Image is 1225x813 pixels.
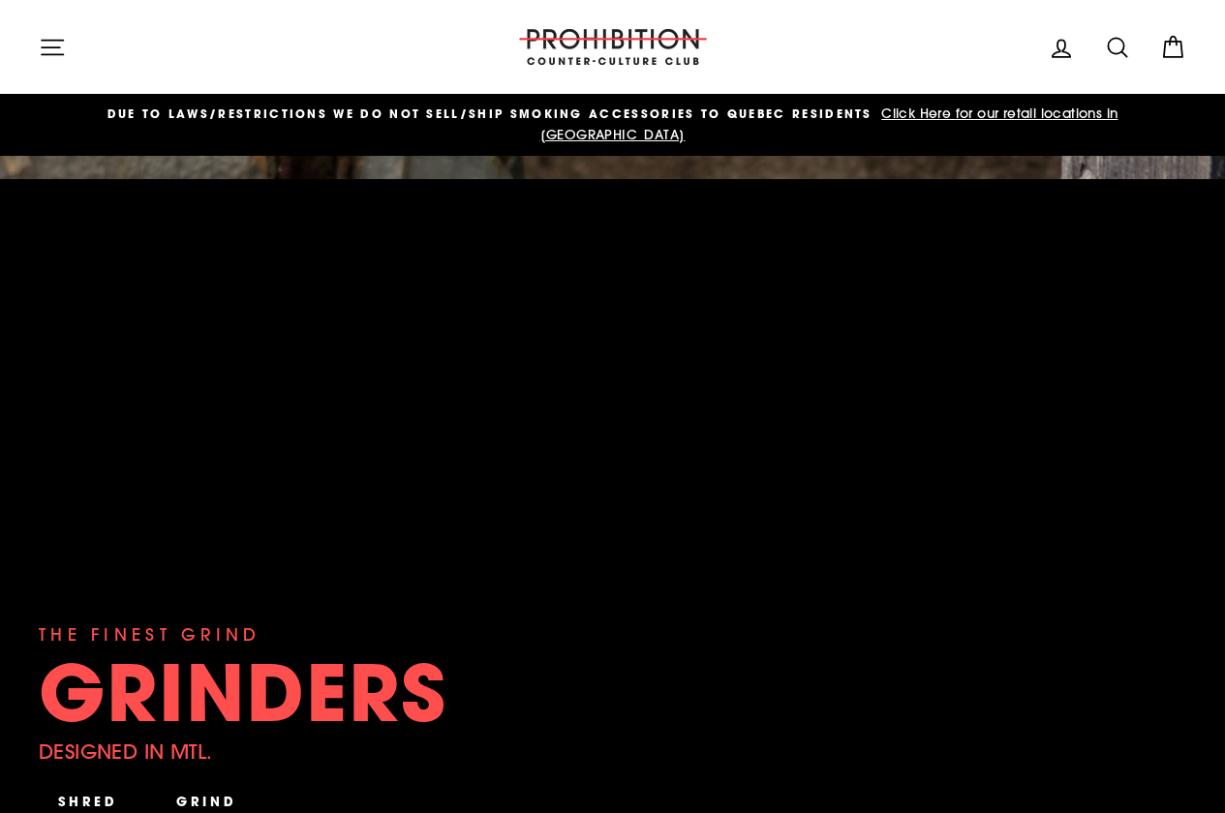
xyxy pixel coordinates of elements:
div: DESIGNED IN MTL. [39,736,212,768]
div: GRINDERS [39,653,447,731]
span: Click Here for our retail locations in [GEOGRAPHIC_DATA] [540,105,1118,143]
img: PROHIBITION COUNTER-CULTURE CLUB [516,29,710,65]
div: THE FINEST GRIND [39,621,260,648]
a: DUE TO LAWS/restrictions WE DO NOT SELL/SHIP SMOKING ACCESSORIES to qUEBEC RESIDENTS Click Here f... [44,104,1181,146]
span: DUE TO LAWS/restrictions WE DO NOT SELL/SHIP SMOKING ACCESSORIES to qUEBEC RESIDENTS [107,105,873,122]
